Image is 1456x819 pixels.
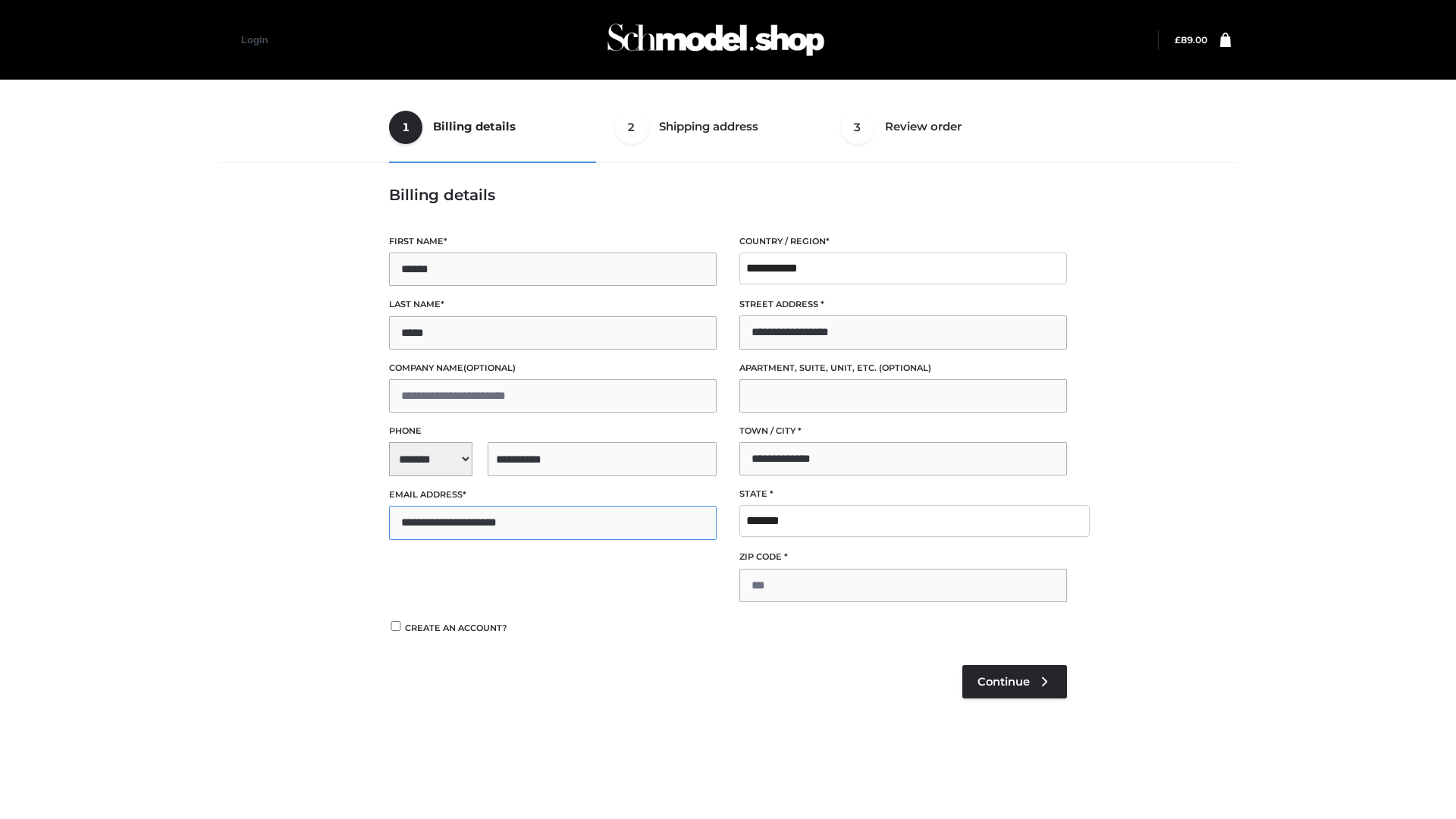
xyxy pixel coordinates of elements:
label: Company name [389,361,717,375]
label: State [739,487,1067,501]
label: First name [389,234,717,249]
label: Street address [739,297,1067,312]
bdi: 89.00 [1175,34,1207,45]
a: £89.00 [1175,34,1207,45]
label: Town / City [739,424,1067,438]
input: Create an account? [389,621,403,631]
label: Phone [389,424,717,438]
label: Email address [389,488,717,502]
label: ZIP Code [739,550,1067,564]
img: Schmodel Admin 964 [602,10,830,70]
span: £ [1175,34,1181,45]
span: Continue [977,675,1030,689]
label: Country / Region [739,234,1067,249]
label: Last name [389,297,717,312]
span: (optional) [463,362,516,373]
a: Login [241,34,268,45]
label: Apartment, suite, unit, etc. [739,361,1067,375]
span: Create an account? [405,623,507,633]
span: (optional) [879,362,931,373]
h3: Billing details [389,186,1067,204]
a: Continue [962,665,1067,698]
